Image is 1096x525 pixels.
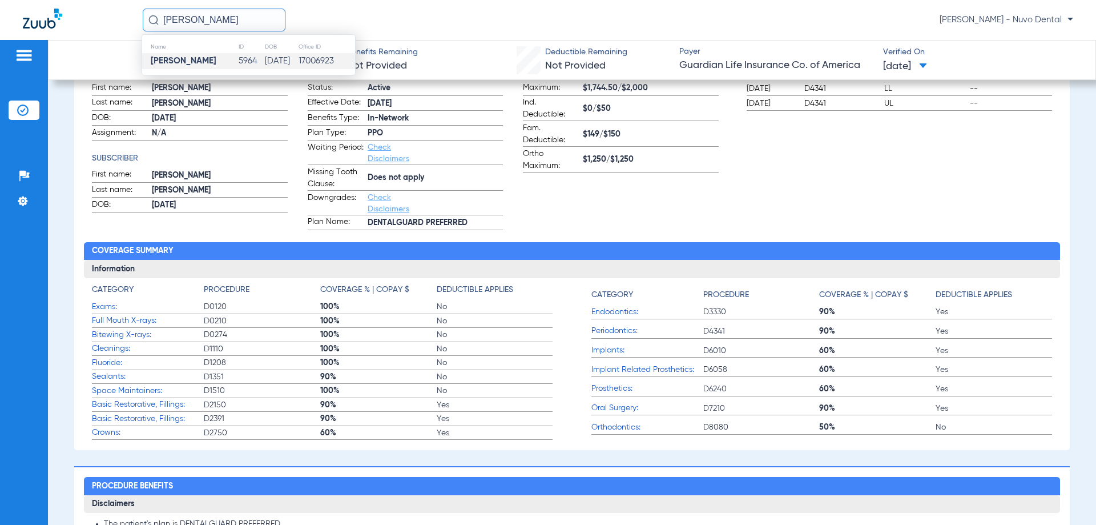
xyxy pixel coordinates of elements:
[204,315,320,327] span: D0210
[92,169,148,182] span: First name:
[819,306,936,318] span: 90%
[92,153,287,165] h4: Subscriber
[92,127,148,141] span: Assignment:
[204,329,320,340] span: D0274
[703,383,820,395] span: D6240
[143,9,285,31] input: Search for patients
[92,82,148,95] span: First name:
[92,284,204,300] app-breakdown-title: Category
[204,301,320,312] span: D0120
[92,112,148,126] span: DOB:
[92,357,204,369] span: Fluoride:
[308,166,364,190] span: Missing Tooth Clause:
[437,343,553,355] span: No
[437,385,553,396] span: No
[970,98,1051,109] span: --
[591,422,703,434] span: Orthodontics:
[368,113,503,125] span: In-Network
[437,371,553,383] span: No
[884,83,966,94] span: LL
[804,83,880,94] span: D4341
[152,113,287,125] span: [DATE]
[368,98,503,110] span: [DATE]
[368,172,503,184] span: Does not apply
[819,422,936,433] span: 50%
[264,41,298,53] th: DOB
[583,129,718,141] span: $149/$150
[819,289,908,301] h4: Coverage % | Copay $
[883,59,927,74] span: [DATE]
[703,422,820,433] span: D8080
[320,284,409,296] h4: Coverage % | Copay $
[591,344,703,356] span: Implants:
[204,385,320,396] span: D1510
[92,315,204,327] span: Full Mouth X-rays:
[320,427,437,439] span: 60%
[368,217,503,229] span: DENTALGUARD PREFERRED
[152,127,287,139] span: N/A
[703,326,820,337] span: D4341
[591,364,703,376] span: Implant Related Prosthetics:
[819,364,936,375] span: 60%
[92,301,204,313] span: Exams:
[320,399,437,411] span: 90%
[936,284,1052,305] app-breakdown-title: Deductible Applies
[591,289,633,301] h4: Category
[308,127,364,141] span: Plan Type:
[152,82,287,94] span: [PERSON_NAME]
[936,306,1052,318] span: Yes
[936,383,1052,395] span: Yes
[936,422,1052,433] span: No
[320,315,437,327] span: 100%
[92,413,204,425] span: Basic Restorative, Fillings:
[152,98,287,110] span: [PERSON_NAME]
[320,284,437,300] app-breakdown-title: Coverage % | Copay $
[204,413,320,424] span: D2391
[92,329,204,341] span: Bitewing X-rays:
[92,97,148,110] span: Last name:
[703,289,749,301] h4: Procedure
[523,97,579,121] span: Ind. Deductible:
[819,345,936,356] span: 60%
[936,289,1012,301] h4: Deductible Applies
[142,41,238,53] th: Name
[591,284,703,305] app-breakdown-title: Category
[437,301,553,312] span: No
[92,385,204,397] span: Space Maintainers:
[545,46,627,58] span: Deductible Remaining
[92,199,148,213] span: DOB:
[703,306,820,318] span: D3330
[703,345,820,356] span: D6010
[583,154,718,166] span: $1,250/$1,250
[92,184,148,198] span: Last name:
[523,148,579,172] span: Ortho Maximum:
[204,284,249,296] h4: Procedure
[238,53,264,69] td: 5964
[264,53,298,69] td: [DATE]
[591,402,703,414] span: Oral Surgery:
[23,9,62,29] img: Zuub Logo
[936,403,1052,414] span: Yes
[1039,470,1096,525] iframe: Chat Widget
[936,364,1052,375] span: Yes
[204,427,320,439] span: D2750
[437,427,553,439] span: Yes
[238,41,264,53] th: ID
[308,142,364,165] span: Waiting Period:
[368,194,409,213] a: Check Disclaimers
[437,284,513,296] h4: Deductible Applies
[819,403,936,414] span: 90%
[703,284,820,305] app-breakdown-title: Procedure
[346,61,407,71] span: Not Provided
[591,325,703,337] span: Periodontics:
[84,477,1059,495] h2: Procedure Benefits
[437,284,553,300] app-breakdown-title: Deductible Applies
[437,329,553,340] span: No
[936,326,1052,337] span: Yes
[152,170,287,182] span: [PERSON_NAME]
[970,83,1051,94] span: --
[148,15,159,25] img: Search Icon
[308,112,364,126] span: Benefits Type:
[298,41,355,53] th: Office ID
[437,315,553,327] span: No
